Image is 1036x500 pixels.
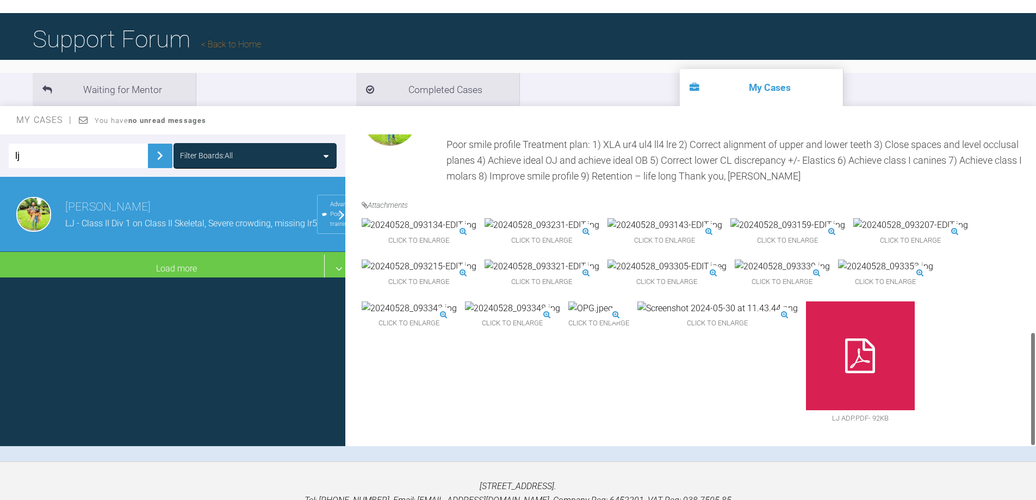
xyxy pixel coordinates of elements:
img: chevronRight.28bd32b0.svg [151,147,169,164]
div: Hi All, Please see attached ADP, Photos, OPG and Itero Scan. Problem List: Congenitally missing l... [446,90,1028,184]
a: Back to Home [201,39,261,50]
span: Click to enlarge [362,274,476,291]
img: 20240528_093159-EDIT.jpg [730,218,845,232]
div: Filter Boards: All [180,150,233,162]
span: Click to enlarge [853,232,968,249]
span: My Cases [16,115,72,125]
h1: Support Forum [33,20,261,58]
span: Click to enlarge [362,232,476,249]
span: Click to enlarge [730,232,845,249]
img: 20240528_093231-EDIT.jpg [485,218,599,232]
img: 20240528_093321-EDIT.jpg [485,260,599,274]
img: 20240528_093215-EDIT.jpg [362,260,476,274]
img: 20240528_093343.jpg [362,301,457,316]
span: Click to enlarge [607,232,722,249]
h4: Attachments [362,199,1028,211]
span: Click to enlarge [465,315,560,332]
span: Advanced Post-training [330,200,362,229]
img: 20240528_093207-EDIT.jpg [853,218,968,232]
span: Click to enlarge [735,274,830,291]
li: Completed Cases [356,73,519,106]
span: Click to enlarge [838,274,933,291]
input: Enter Case ID or Title [9,144,148,168]
h3: [PERSON_NAME] [65,198,317,217]
span: Click to enlarge [485,232,599,249]
span: LJ - Class II Div 1 on Class II Skeletal, Severe crowding, missing lr5 [65,218,317,229]
span: Click to enlarge [485,274,599,291]
img: 20240528_093353.jpg [838,260,933,274]
li: Waiting for Mentor [33,73,196,106]
img: 20240528_093134-EDIT.jpg [362,218,476,232]
img: 20240528_093339.jpg [735,260,830,274]
span: You have [95,116,206,125]
span: LJ ADP.pdf - 92KB [806,410,915,427]
span: Click to enlarge [637,315,798,332]
img: 20240528_093305-EDIT.jpeg [607,260,727,274]
strong: no unread messages [128,116,206,125]
span: Click to enlarge [568,315,629,332]
img: OPG.jpeg [568,301,613,316]
span: Click to enlarge [607,274,727,291]
img: Screenshot 2024-05-30 at 11.43.44.png [637,301,798,316]
img: 20240528_093143-EDIT.jpg [607,218,722,232]
li: My Cases [680,69,843,106]
img: 20240528_093348.jpg [465,301,560,316]
span: Click to enlarge [362,315,457,332]
img: Dipak Parmar [16,197,51,232]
